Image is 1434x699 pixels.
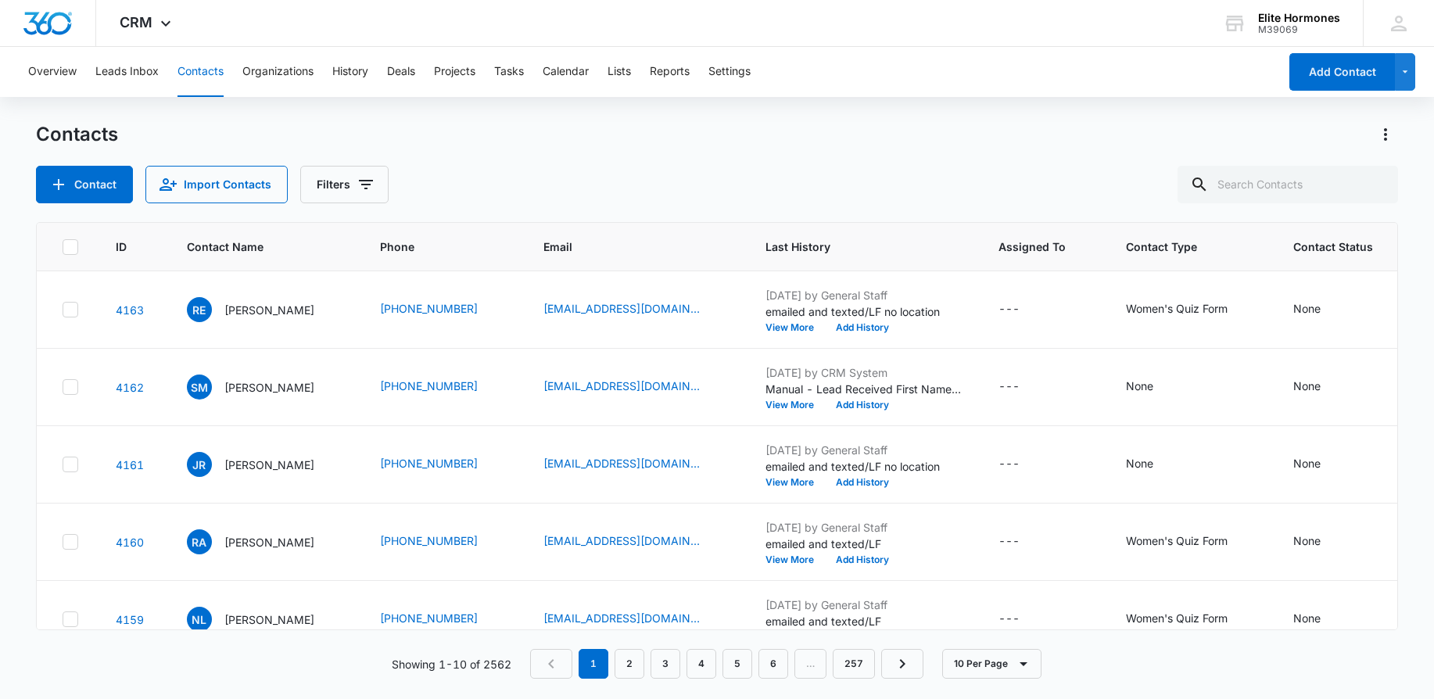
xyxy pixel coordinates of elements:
[1289,53,1395,91] button: Add Contact
[224,457,314,473] p: [PERSON_NAME]
[187,607,212,632] span: NL
[530,649,923,679] nav: Pagination
[881,649,923,679] a: Next Page
[224,611,314,628] p: [PERSON_NAME]
[380,238,483,255] span: Phone
[998,455,1020,474] div: ---
[765,458,961,475] p: emailed and texted/LF no location
[1293,610,1321,626] div: None
[765,400,825,410] button: View More
[615,649,644,679] a: Page 2
[380,532,478,549] a: [PHONE_NUMBER]
[187,375,212,400] span: SM
[998,455,1048,474] div: Assigned To - - Select to Edit Field
[543,455,700,471] a: [EMAIL_ADDRESS][DOMAIN_NAME]
[765,613,961,629] p: emailed and texted/LF
[942,649,1041,679] button: 10 Per Page
[1126,300,1228,317] div: Women's Quiz Form
[1293,455,1321,471] div: None
[765,238,938,255] span: Last History
[380,378,478,394] a: [PHONE_NUMBER]
[1126,610,1256,629] div: Contact Type - Women's Quiz Form - Select to Edit Field
[650,47,690,97] button: Reports
[224,534,314,550] p: [PERSON_NAME]
[998,378,1048,396] div: Assigned To - - Select to Edit Field
[765,597,961,613] p: [DATE] by General Staff
[1126,238,1233,255] span: Contact Type
[392,656,511,672] p: Showing 1-10 of 2562
[543,47,589,97] button: Calendar
[1126,378,1181,396] div: Contact Type - None - Select to Edit Field
[116,613,144,626] a: Navigate to contact details page for Neva L Coyle
[28,47,77,97] button: Overview
[380,610,506,629] div: Phone - (715) 864-2217 - Select to Edit Field
[543,300,700,317] a: [EMAIL_ADDRESS][DOMAIN_NAME]
[187,238,320,255] span: Contact Name
[224,379,314,396] p: [PERSON_NAME]
[708,47,751,97] button: Settings
[765,287,961,303] p: [DATE] by General Staff
[187,452,342,477] div: Contact Name - Joyce Rosas - Select to Edit Field
[543,455,728,474] div: Email - rosasjoyce@yahoo.com - Select to Edit Field
[833,649,875,679] a: Page 257
[387,47,415,97] button: Deals
[998,300,1048,319] div: Assigned To - - Select to Edit Field
[998,532,1048,551] div: Assigned To - - Select to Edit Field
[1126,455,1181,474] div: Contact Type - None - Select to Edit Field
[1126,532,1256,551] div: Contact Type - Women's Quiz Form - Select to Edit Field
[825,323,900,332] button: Add History
[765,442,961,458] p: [DATE] by General Staff
[1126,532,1228,549] div: Women's Quiz Form
[242,47,314,97] button: Organizations
[332,47,368,97] button: History
[1373,122,1398,147] button: Actions
[494,47,524,97] button: Tasks
[1293,532,1349,551] div: Contact Status - None - Select to Edit Field
[120,14,152,30] span: CRM
[765,303,961,320] p: emailed and texted/LF no location
[1293,610,1349,629] div: Contact Status - None - Select to Edit Field
[1178,166,1398,203] input: Search Contacts
[543,532,728,551] div: Email - bexxy718@gmail.com - Select to Edit Field
[543,378,728,396] div: Email - Susanwitt33@yahoo.com - Select to Edit Field
[187,452,212,477] span: JR
[1293,455,1349,474] div: Contact Status - None - Select to Edit Field
[543,532,700,549] a: [EMAIL_ADDRESS][DOMAIN_NAME]
[765,536,961,552] p: emailed and texted/LF
[825,555,900,565] button: Add History
[543,378,700,394] a: [EMAIL_ADDRESS][DOMAIN_NAME]
[1126,455,1153,471] div: None
[765,381,961,397] p: Manual - Lead Received First Name: [PERSON_NAME] [PERSON_NAME] Last Name: [PERSON_NAME] Phone: [P...
[825,400,900,410] button: Add History
[998,378,1020,396] div: ---
[177,47,224,97] button: Contacts
[116,381,144,394] a: Navigate to contact details page for Susan Marie Witt
[543,610,700,626] a: [EMAIL_ADDRESS][DOMAIN_NAME]
[380,532,506,551] div: Phone - (208) 539-6385 - Select to Edit Field
[543,300,728,319] div: Email - rhondaerickson71@gmail.com - Select to Edit Field
[687,649,716,679] a: Page 4
[1293,300,1321,317] div: None
[1293,532,1321,549] div: None
[1126,300,1256,319] div: Contact Type - Women's Quiz Form - Select to Edit Field
[187,529,212,554] span: RA
[116,303,144,317] a: Navigate to contact details page for Rhonda Erickson
[1293,378,1321,394] div: None
[224,302,314,318] p: [PERSON_NAME]
[579,649,608,679] em: 1
[543,610,728,629] div: Email - nevacoyle@gmail.com - Select to Edit Field
[765,555,825,565] button: View More
[651,649,680,679] a: Page 3
[1293,300,1349,319] div: Contact Status - None - Select to Edit Field
[187,529,342,554] div: Contact Name - Rebecca Anderson - Select to Edit Field
[1126,610,1228,626] div: Women's Quiz Form
[187,297,212,322] span: RE
[116,458,144,471] a: Navigate to contact details page for Joyce Rosas
[380,455,478,471] a: [PHONE_NUMBER]
[998,238,1066,255] span: Assigned To
[1126,378,1153,394] div: None
[380,378,506,396] div: Phone - +1 (715) 846-3887 - Select to Edit Field
[998,300,1020,319] div: ---
[434,47,475,97] button: Projects
[187,375,342,400] div: Contact Name - Susan Marie Witt - Select to Edit Field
